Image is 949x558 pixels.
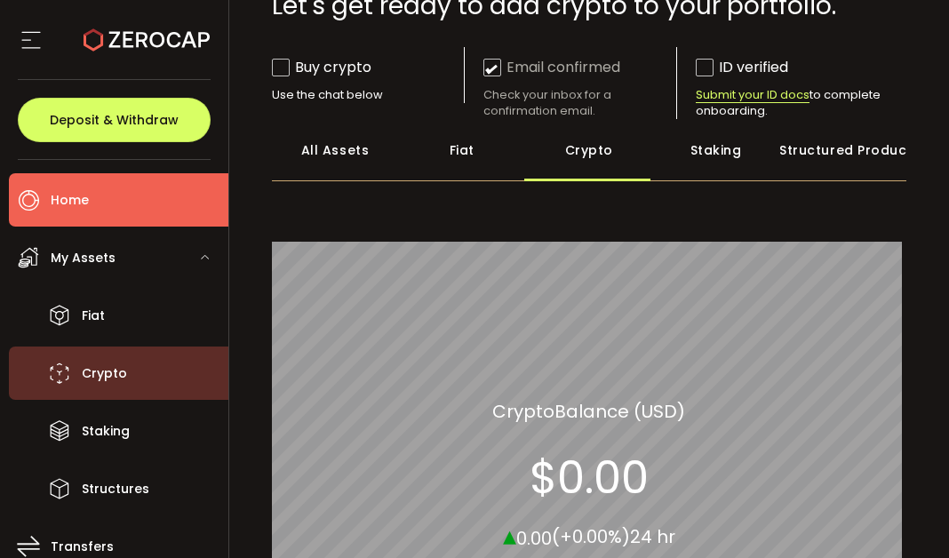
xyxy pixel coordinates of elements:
iframe: Chat Widget [738,366,949,558]
div: Fiat [398,119,525,181]
section: Balance (USD) [492,397,685,424]
span: Deposit & Withdraw [50,114,179,126]
span: 24 hr [630,524,675,549]
div: Check your inbox for a confirmation email. [483,87,675,119]
div: ID verified [696,56,788,78]
span: (+0.00%) [552,524,630,549]
span: Fiat [82,303,105,329]
div: Structured Products [779,119,906,181]
span: Submit your ID docs [696,87,809,103]
div: Buy crypto [272,56,371,78]
button: Deposit & Withdraw [18,98,211,142]
span: Crypto [492,397,554,424]
span: Staking [82,418,130,444]
span: My Assets [51,245,116,271]
span: ▴ [503,515,516,554]
span: Home [51,187,89,213]
section: $0.00 [530,450,649,504]
span: Crypto [82,361,127,387]
div: to complete onboarding. [696,87,888,119]
div: Staking [652,119,779,181]
div: Email confirmed [483,56,620,78]
div: Use the chat below [272,87,464,103]
span: Structures [82,476,149,502]
div: Crypto [525,119,652,181]
span: 0.00 [516,525,552,550]
div: All Assets [272,119,399,181]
